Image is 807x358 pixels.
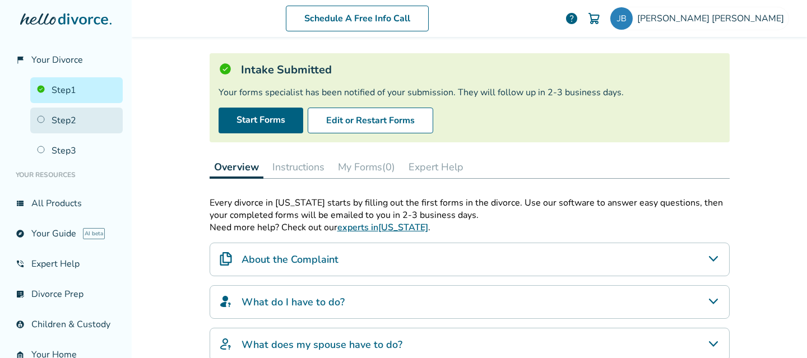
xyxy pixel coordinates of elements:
div: About the Complaint [210,243,730,276]
a: list_alt_checkDivorce Prep [9,281,123,307]
a: flag_2Your Divorce [9,47,123,73]
button: Edit or Restart Forms [308,108,433,133]
button: Overview [210,156,263,179]
a: Step3 [30,138,123,164]
span: AI beta [83,228,105,239]
div: Every divorce in [US_STATE] starts by filling out the first forms in the divorce. Use our softwar... [210,197,730,221]
img: What do I have to do? [219,295,233,308]
a: view_listAll Products [9,190,123,216]
div: What do I have to do? [210,285,730,319]
span: account_child [16,320,25,329]
div: Your forms specialist has been notified of your submission. They will follow up in 2-3 business d... [219,86,721,99]
a: help [565,12,578,25]
span: [PERSON_NAME] [PERSON_NAME] [637,12,789,25]
iframe: Chat Widget [751,304,807,358]
span: Your Divorce [31,54,83,66]
img: What does my spouse have to do? [219,337,233,351]
span: explore [16,229,25,238]
a: Schedule A Free Info Call [286,6,429,31]
button: Expert Help [404,156,468,178]
img: jodibeekman@gmail.com [610,7,633,30]
li: Your Resources [9,164,123,186]
a: phone_in_talkExpert Help [9,251,123,277]
p: Need more help? Check out our . [210,221,730,234]
a: exploreYour GuideAI beta [9,221,123,247]
a: Step1 [30,77,123,103]
a: account_childChildren & Custody [9,311,123,337]
a: experts in[US_STATE] [337,221,428,234]
h4: What does my spouse have to do? [242,337,402,352]
span: view_list [16,199,25,208]
span: list_alt_check [16,290,25,299]
h4: What do I have to do? [242,295,345,309]
h5: Intake Submitted [241,62,332,77]
span: phone_in_talk [16,259,25,268]
a: Step2 [30,108,123,133]
button: Instructions [268,156,329,178]
img: About the Complaint [219,252,233,266]
a: Start Forms [219,108,303,133]
h4: About the Complaint [242,252,338,267]
button: My Forms(0) [333,156,400,178]
img: Cart [587,12,601,25]
span: flag_2 [16,55,25,64]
